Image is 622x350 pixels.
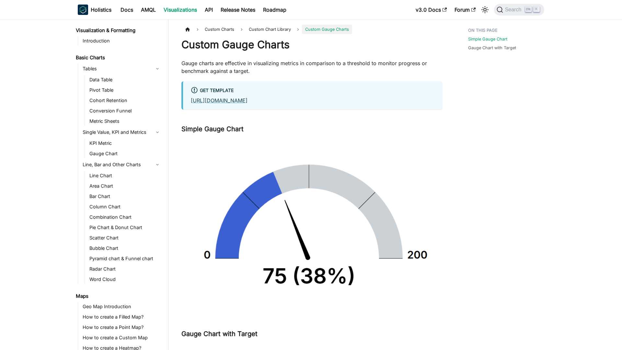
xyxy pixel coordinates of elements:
[81,36,163,45] a: Introduction
[87,181,163,191] a: Area Chart
[468,36,507,42] a: Simple Gauge Chart
[87,96,163,105] a: Cohort Retention
[412,5,451,15] a: v3.0 Docs
[81,312,163,321] a: How to create a Filled Map?
[81,323,163,332] a: How to create a Point Map?
[78,5,111,15] a: HolisticsHolistics
[160,5,201,15] a: Visualizations
[81,333,163,342] a: How to create a Custom Map
[87,117,163,126] a: Metric Sheets
[87,106,163,115] a: Conversion Funnel
[81,127,163,137] a: Single Value, KPI and Metrics
[181,125,442,133] h3: Simple Gauge Chart
[217,5,259,15] a: Release Notes
[451,5,479,15] a: Forum
[494,4,544,16] button: Search (Ctrl+K)
[91,6,111,14] b: Holistics
[259,5,290,15] a: Roadmap
[191,87,434,95] div: Get Template
[81,64,163,74] a: Tables
[117,5,137,15] a: Docs
[137,5,160,15] a: AMQL
[81,159,163,170] a: Line, Bar and Other Charts
[181,59,442,75] p: Gauge charts are effective in visualizing metrics in comparison to a threshold to monitor progres...
[246,25,294,34] a: Custom Chart Library
[181,38,442,51] h1: Custom Gauge Charts
[87,75,163,84] a: Data Table
[503,7,525,13] span: Search
[87,223,163,232] a: Pie Chart & Donut Chart
[87,149,163,158] a: Gauge Chart
[87,192,163,201] a: Bar Chart
[87,213,163,222] a: Combination Chart
[181,25,194,34] a: Home page
[181,330,442,338] h3: Gauge Chart with Target
[201,5,217,15] a: API
[202,25,237,34] span: Custom Charts
[302,25,352,34] span: Custom Gauge Charts
[87,202,163,211] a: Column Chart
[87,244,163,253] a: Bubble Chart
[87,139,163,148] a: KPI Metric
[533,6,540,12] kbd: K
[87,275,163,284] a: Word Cloud
[181,25,442,34] nav: Breadcrumbs
[191,97,248,104] a: [URL][DOMAIN_NAME]
[87,86,163,95] a: Pivot Table
[78,5,88,15] img: Holistics
[87,264,163,274] a: Radar Chart
[81,302,163,311] a: Geo Map Introduction
[74,26,163,35] a: Visualization & Formatting
[480,5,490,15] button: Switch between dark and light mode (currently light mode)
[87,254,163,263] a: Pyramid chart & Funnel chart
[74,53,163,62] a: Basic Charts
[468,45,516,51] a: Gauge Chart with Target
[87,171,163,180] a: Line Chart
[181,138,442,312] img: reporting-custom-chart/simple-gauge-chart
[71,19,168,350] nav: Docs sidebar
[249,27,291,32] span: Custom Chart Library
[74,292,163,301] a: Maps
[87,233,163,242] a: Scatter Chart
